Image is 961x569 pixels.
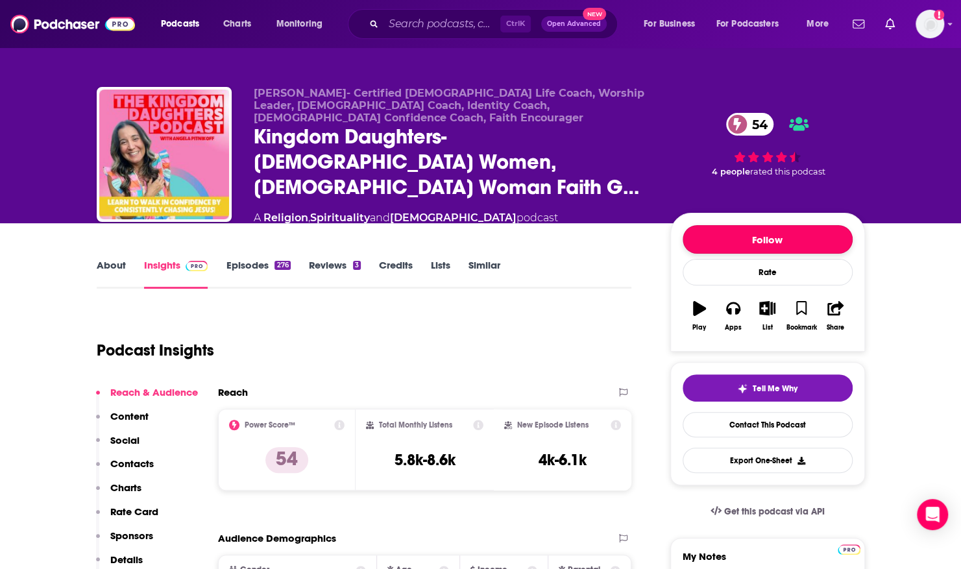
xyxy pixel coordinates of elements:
[379,420,452,430] h2: Total Monthly Listens
[10,12,135,36] img: Podchaser - Follow, Share and Rate Podcasts
[934,10,944,20] svg: Add a profile image
[96,457,154,481] button: Contacts
[644,15,695,33] span: For Business
[96,434,140,458] button: Social
[724,506,824,517] span: Get this podcast via API
[683,374,853,402] button: tell me why sparkleTell Me Why
[254,87,644,124] span: [PERSON_NAME]- Certified [DEMOGRAPHIC_DATA] Life Coach, Worship Leader, [DEMOGRAPHIC_DATA] Coach,...
[786,324,816,332] div: Bookmark
[265,447,308,473] p: 54
[110,434,140,446] p: Social
[838,542,860,555] a: Pro website
[394,450,455,470] h3: 5.8k-8.6k
[670,87,865,202] div: 54 4 peoplerated this podcast
[807,15,829,33] span: More
[750,167,825,176] span: rated this podcast
[683,293,716,339] button: Play
[750,293,784,339] button: List
[635,14,711,34] button: open menu
[370,212,390,224] span: and
[712,167,750,176] span: 4 people
[310,212,370,224] a: Spirituality
[223,15,251,33] span: Charts
[468,259,500,289] a: Similar
[353,261,361,270] div: 3
[818,293,852,339] button: Share
[716,15,779,33] span: For Podcasters
[110,481,141,494] p: Charts
[186,261,208,271] img: Podchaser Pro
[683,412,853,437] a: Contact This Podcast
[500,16,531,32] span: Ctrl K
[383,14,500,34] input: Search podcasts, credits, & more...
[215,14,259,34] a: Charts
[97,259,126,289] a: About
[916,10,944,38] span: Logged in as ShellB
[274,261,290,270] div: 276
[308,212,310,224] span: ,
[838,544,860,555] img: Podchaser Pro
[762,324,773,332] div: List
[785,293,818,339] button: Bookmark
[309,259,361,289] a: Reviews3
[96,505,158,529] button: Rate Card
[708,14,797,34] button: open menu
[431,259,450,289] a: Lists
[263,212,308,224] a: Religion
[152,14,216,34] button: open menu
[753,383,797,394] span: Tell Me Why
[379,259,413,289] a: Credits
[110,386,198,398] p: Reach & Audience
[110,410,149,422] p: Content
[847,13,870,35] a: Show notifications dropdown
[276,15,322,33] span: Monitoring
[541,16,607,32] button: Open AdvancedNew
[96,481,141,505] button: Charts
[218,386,248,398] h2: Reach
[539,450,587,470] h3: 4k-6.1k
[267,14,339,34] button: open menu
[96,410,149,434] button: Content
[144,259,208,289] a: InsightsPodchaser Pro
[96,529,153,553] button: Sponsors
[880,13,900,35] a: Show notifications dropdown
[583,8,606,20] span: New
[827,324,844,332] div: Share
[245,420,295,430] h2: Power Score™
[683,225,853,254] button: Follow
[725,324,742,332] div: Apps
[110,553,143,566] p: Details
[226,259,290,289] a: Episodes276
[161,15,199,33] span: Podcasts
[96,386,198,410] button: Reach & Audience
[97,341,214,360] h1: Podcast Insights
[218,532,336,544] h2: Audience Demographics
[726,113,774,136] a: 54
[110,529,153,542] p: Sponsors
[692,324,706,332] div: Play
[716,293,750,339] button: Apps
[797,14,845,34] button: open menu
[360,9,630,39] div: Search podcasts, credits, & more...
[916,10,944,38] button: Show profile menu
[517,420,589,430] h2: New Episode Listens
[683,448,853,473] button: Export One-Sheet
[110,505,158,518] p: Rate Card
[110,457,154,470] p: Contacts
[737,383,748,394] img: tell me why sparkle
[916,10,944,38] img: User Profile
[683,259,853,285] div: Rate
[99,90,229,219] img: Kingdom Daughters- Christian Women, Christian Woman Faith Growth, Identity in Christ, Christian C...
[700,496,835,527] a: Get this podcast via API
[739,113,774,136] span: 54
[917,499,948,530] div: Open Intercom Messenger
[390,212,517,224] a: [DEMOGRAPHIC_DATA]
[254,210,558,226] div: A podcast
[547,21,601,27] span: Open Advanced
